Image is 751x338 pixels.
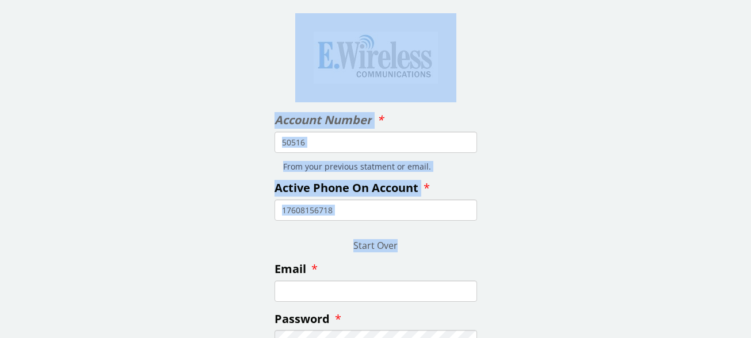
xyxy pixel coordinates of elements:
[275,180,418,195] span: Active Phone On Account
[275,132,477,153] input: enter your account number
[275,199,477,221] input: enter active phone number on this account
[275,239,477,252] center: Start Over
[275,112,372,128] span: Account Number
[275,261,306,276] span: Email
[275,311,330,327] span: Password
[283,162,468,171] h5: From your previous statment or email.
